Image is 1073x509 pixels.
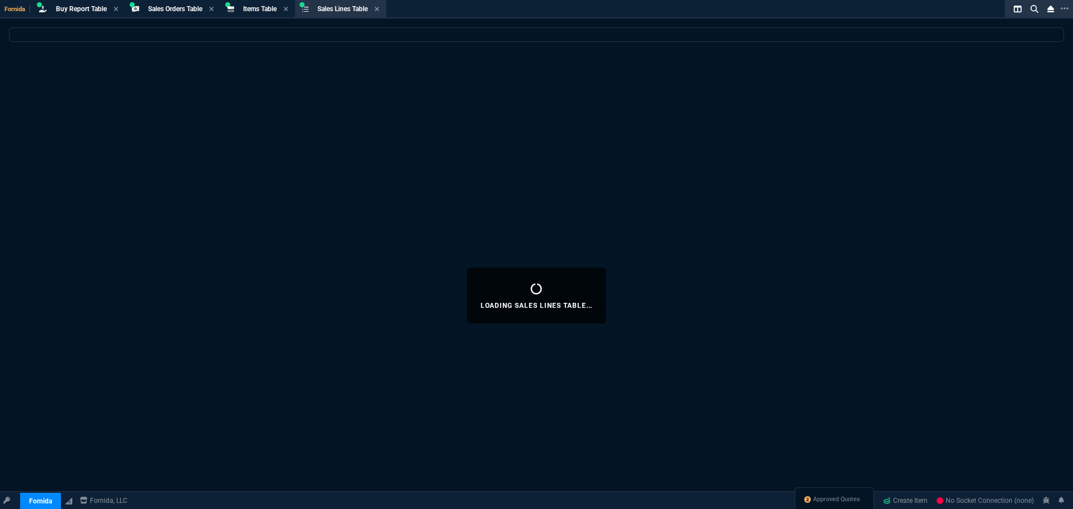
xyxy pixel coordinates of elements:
[481,301,593,310] p: Loading Sales Lines Table...
[317,5,368,13] span: Sales Lines Table
[937,497,1034,505] span: No Socket Connection (none)
[1009,2,1026,16] nx-icon: Split Panels
[1043,2,1058,16] nx-icon: Close Workbench
[56,5,107,13] span: Buy Report Table
[879,492,932,509] a: Create Item
[4,6,30,13] span: Fornida
[113,5,118,14] nx-icon: Close Tab
[77,496,131,506] a: msbcCompanyName
[209,5,214,14] nx-icon: Close Tab
[243,5,277,13] span: Items Table
[1026,2,1043,16] nx-icon: Search
[813,495,860,504] span: Approved Quotes
[148,5,202,13] span: Sales Orders Table
[283,5,288,14] nx-icon: Close Tab
[1061,3,1069,14] nx-icon: Open New Tab
[374,5,379,14] nx-icon: Close Tab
